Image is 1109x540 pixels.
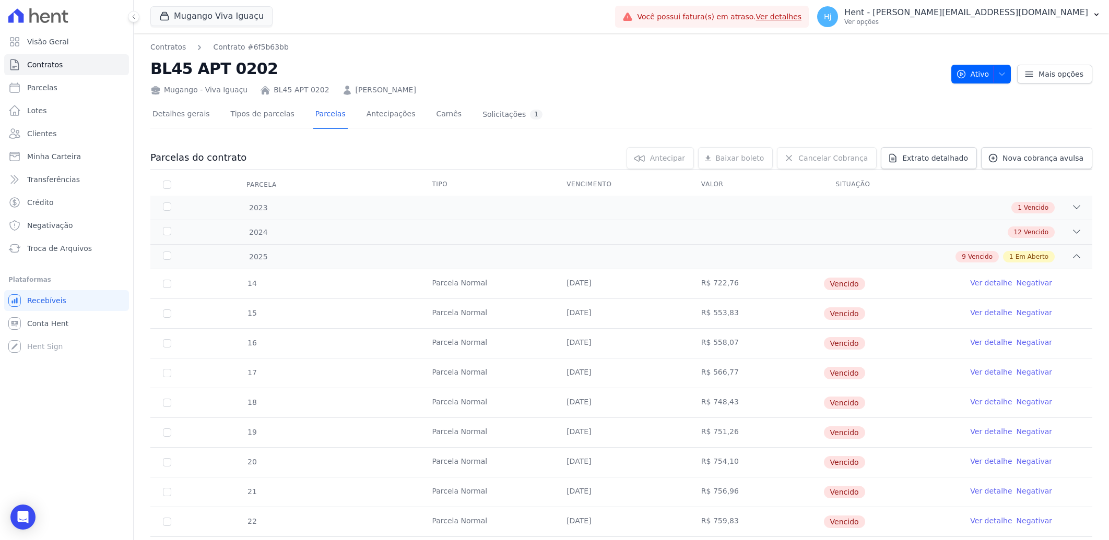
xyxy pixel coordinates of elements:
[689,388,823,417] td: R$ 748,43
[1002,153,1083,163] span: Nova cobrança avulsa
[150,85,247,95] div: Mugango - Viva Iguaçu
[27,295,66,306] span: Recebíveis
[229,101,297,129] a: Tipos de parcelas
[881,147,977,169] a: Extrato detalhado
[689,418,823,447] td: R$ 751,26
[956,65,989,83] span: Ativo
[824,278,865,290] span: Vencido
[689,269,823,298] td: R$ 722,76
[902,153,968,163] span: Extrato detalhado
[234,174,289,195] div: Parcela
[1017,457,1053,465] a: Negativar
[246,339,257,347] span: 16
[823,174,958,196] th: Situação
[1016,252,1048,261] span: Em Aberto
[824,456,865,469] span: Vencido
[970,397,1012,407] a: Ver detalhe
[4,313,129,334] a: Conta Hent
[4,54,129,75] a: Contratos
[4,77,129,98] a: Parcelas
[4,192,129,213] a: Crédito
[4,123,129,144] a: Clientes
[689,329,823,358] td: R$ 558,07
[419,477,554,507] td: Parcela Normal
[27,318,68,329] span: Conta Hent
[1017,517,1053,525] a: Negativar
[1009,252,1013,261] span: 1
[27,128,56,139] span: Clientes
[824,307,865,320] span: Vencido
[1014,227,1022,237] span: 12
[824,337,865,350] span: Vencido
[8,273,125,286] div: Plataformas
[844,7,1088,18] p: Hent - [PERSON_NAME][EMAIL_ADDRESS][DOMAIN_NAME]
[364,101,418,129] a: Antecipações
[419,507,554,536] td: Parcela Normal
[951,65,1011,83] button: Ativo
[530,110,542,119] div: 1
[689,299,823,328] td: R$ 553,83
[150,6,273,26] button: Mugango Viva Iguaçu
[419,329,554,358] td: Parcela Normal
[27,151,81,162] span: Minha Carteira
[150,42,186,53] a: Contratos
[246,309,257,317] span: 15
[1017,427,1053,436] a: Negativar
[809,2,1109,31] button: Hj Hent - [PERSON_NAME][EMAIL_ADDRESS][DOMAIN_NAME] Ver opções
[4,290,129,311] a: Recebíveis
[689,358,823,388] td: R$ 566,77
[689,507,823,536] td: R$ 759,83
[554,174,689,196] th: Vencimento
[10,505,36,530] div: Open Intercom Messenger
[356,85,416,95] a: [PERSON_NAME]
[27,174,80,185] span: Transferências
[163,339,171,347] input: default
[1017,487,1053,495] a: Negativar
[4,100,129,121] a: Lotes
[1024,203,1048,212] span: Vencido
[419,418,554,447] td: Parcela Normal
[970,337,1012,347] a: Ver detalhe
[1017,398,1053,406] a: Negativar
[844,18,1088,26] p: Ver opções
[246,517,257,525] span: 22
[419,448,554,477] td: Parcela Normal
[27,82,57,93] span: Parcelas
[554,329,689,358] td: [DATE]
[1017,65,1092,83] a: Mais opções
[4,146,129,167] a: Minha Carteira
[554,299,689,328] td: [DATE]
[419,388,554,417] td: Parcela Normal
[1017,308,1053,317] a: Negativar
[554,358,689,388] td: [DATE]
[246,458,257,466] span: 20
[554,477,689,507] td: [DATE]
[27,59,63,70] span: Contratos
[4,169,129,190] a: Transferências
[246,487,257,496] span: 21
[970,456,1012,466] a: Ver detalhe
[163,280,171,288] input: default
[1017,368,1053,376] a: Negativar
[163,458,171,466] input: default
[1018,203,1022,212] span: 1
[689,174,823,196] th: Valor
[824,515,865,528] span: Vencido
[824,13,831,20] span: Hj
[824,426,865,439] span: Vencido
[981,147,1092,169] a: Nova cobrança avulsa
[1039,69,1083,79] span: Mais opções
[249,227,268,238] span: 2024
[163,488,171,496] input: default
[824,397,865,409] span: Vencido
[249,202,268,213] span: 2023
[419,299,554,328] td: Parcela Normal
[970,278,1012,288] a: Ver detalhe
[970,486,1012,496] a: Ver detalhe
[249,251,268,262] span: 2025
[968,252,993,261] span: Vencido
[970,307,1012,318] a: Ver detalhe
[419,358,554,388] td: Parcela Normal
[419,174,554,196] th: Tipo
[246,279,257,287] span: 14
